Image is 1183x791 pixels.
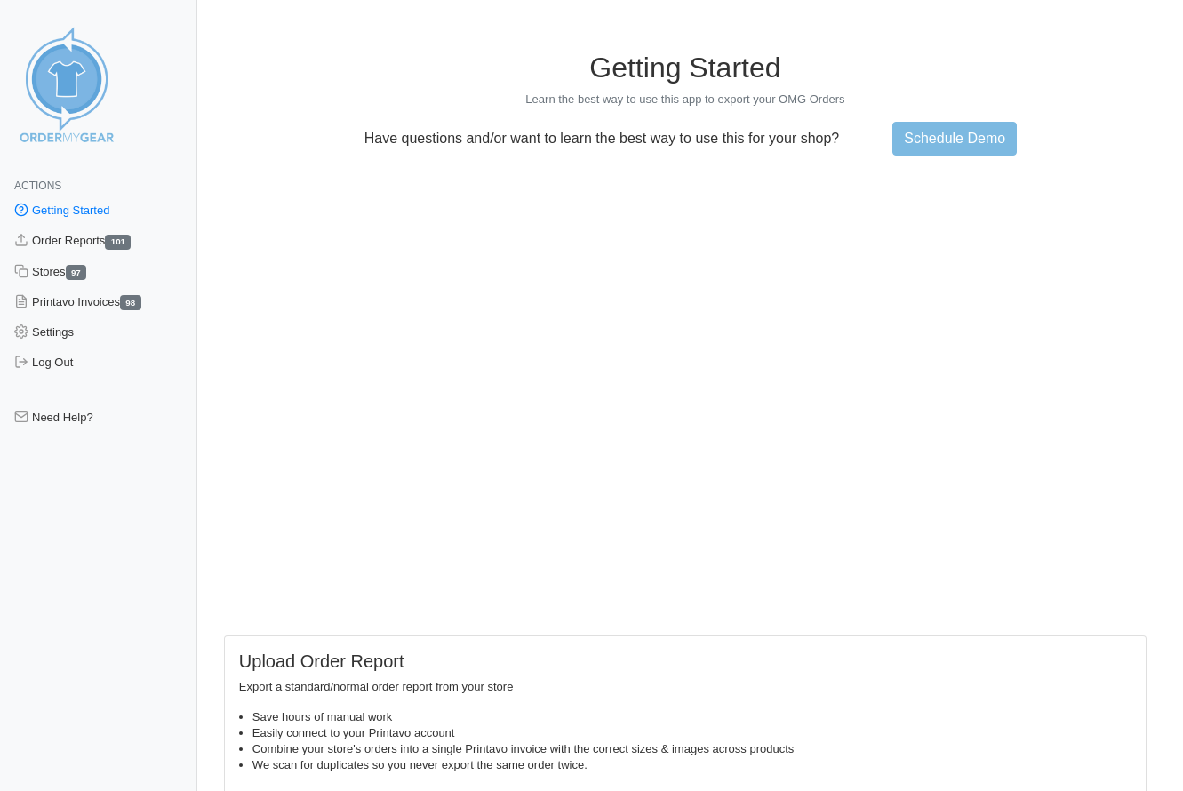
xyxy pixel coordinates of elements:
[120,295,141,310] span: 98
[252,725,1131,741] li: Easily connect to your Printavo account
[252,741,1131,757] li: Combine your store's orders into a single Printavo invoice with the correct sizes & images across...
[66,265,87,280] span: 97
[892,122,1017,156] a: Schedule Demo
[354,131,851,147] p: Have questions and/or want to learn the best way to use this for your shop?
[224,92,1147,108] p: Learn the best way to use this app to export your OMG Orders
[239,651,1131,672] h5: Upload Order Report
[105,235,131,250] span: 101
[239,679,1131,695] p: Export a standard/normal order report from your store
[252,709,1131,725] li: Save hours of manual work
[224,51,1147,84] h1: Getting Started
[14,180,61,192] span: Actions
[252,757,1131,773] li: We scan for duplicates so you never export the same order twice.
